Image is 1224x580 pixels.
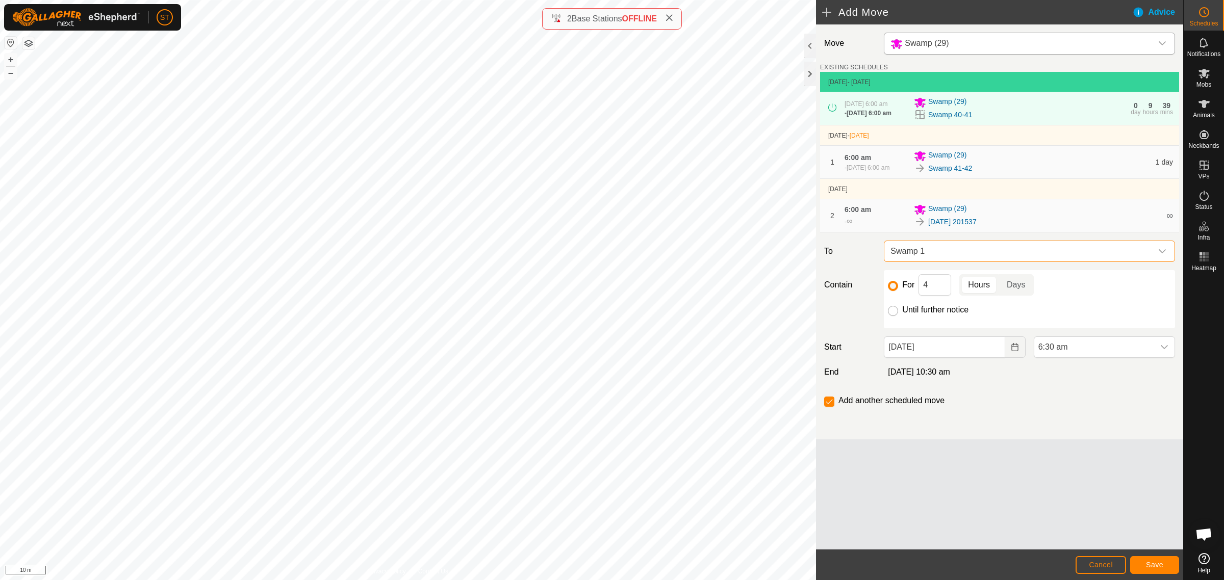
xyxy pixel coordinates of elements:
span: Swamp (29) [928,203,966,216]
span: ST [160,12,169,23]
span: 1 day [1156,158,1173,166]
div: 9 [1149,102,1153,109]
a: Swamp 41-42 [928,163,972,174]
span: Swamp [886,33,1152,54]
span: [DATE] [828,132,848,139]
span: [DATE] 10:30 am [888,367,950,376]
button: Reset Map [5,37,17,49]
div: - [845,215,852,227]
span: ∞ [1166,210,1173,221]
div: 39 [1163,102,1171,109]
div: mins [1160,109,1173,115]
button: Save [1130,556,1179,574]
span: [DATE] [828,186,848,193]
label: Until further notice [902,306,968,314]
div: 0 [1134,102,1138,109]
span: Hours [968,279,990,291]
span: VPs [1198,173,1209,179]
img: Gallagher Logo [12,8,140,27]
span: [DATE] [828,78,848,86]
div: - [845,109,891,118]
span: ∞ [847,217,852,225]
span: 6:00 am [845,205,871,214]
div: hours [1143,109,1158,115]
span: Days [1007,279,1025,291]
a: Swamp 40-41 [928,110,972,120]
span: 2 [830,212,834,220]
a: Privacy Policy [368,567,406,576]
button: + [5,54,17,66]
h2: Add Move [822,6,1132,18]
span: Heatmap [1191,265,1216,271]
span: 2 [567,14,572,23]
span: Swamp (29) [928,150,966,162]
label: Contain [820,279,880,291]
span: Save [1146,561,1163,569]
a: [DATE] 201537 [928,217,977,227]
div: - [845,163,889,172]
span: Status [1195,204,1212,210]
span: Animals [1193,112,1215,118]
img: To [914,216,926,228]
span: 1 [830,158,834,166]
a: Contact Us [418,567,448,576]
span: 6:30 am [1034,337,1154,357]
label: EXISTING SCHEDULES [820,63,888,72]
span: Base Stations [572,14,622,23]
span: Mobs [1196,82,1211,88]
span: - [DATE] [848,78,871,86]
button: Cancel [1076,556,1126,574]
span: Help [1197,567,1210,573]
span: Infra [1197,234,1210,241]
span: Schedules [1189,20,1218,27]
span: Swamp 1 [886,241,1152,261]
label: Start [820,341,880,353]
label: Add another scheduled move [838,397,945,405]
span: [DATE] 6:00 am [845,100,887,108]
img: To [914,162,926,174]
label: For [902,281,914,289]
label: End [820,366,880,378]
div: Open chat [1189,519,1219,549]
button: – [5,67,17,79]
span: Notifications [1187,51,1220,57]
label: To [820,241,880,262]
a: Help [1184,549,1224,577]
button: Map Layers [22,37,35,49]
span: [DATE] 6:00 am [847,164,889,171]
span: Neckbands [1188,143,1219,149]
div: Advice [1132,6,1183,18]
span: 6:00 am [845,153,871,162]
span: [DATE] [850,132,869,139]
span: OFFLINE [622,14,657,23]
span: [DATE] 6:00 am [847,110,891,117]
div: dropdown trigger [1154,337,1175,357]
span: - [848,132,869,139]
span: Swamp (29) [928,96,966,109]
div: dropdown trigger [1152,241,1172,261]
button: Choose Date [1005,336,1026,358]
label: Move [820,33,880,55]
div: dropdown trigger [1152,33,1172,54]
span: Cancel [1089,561,1113,569]
div: day [1131,109,1140,115]
span: Swamp (29) [905,39,949,47]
